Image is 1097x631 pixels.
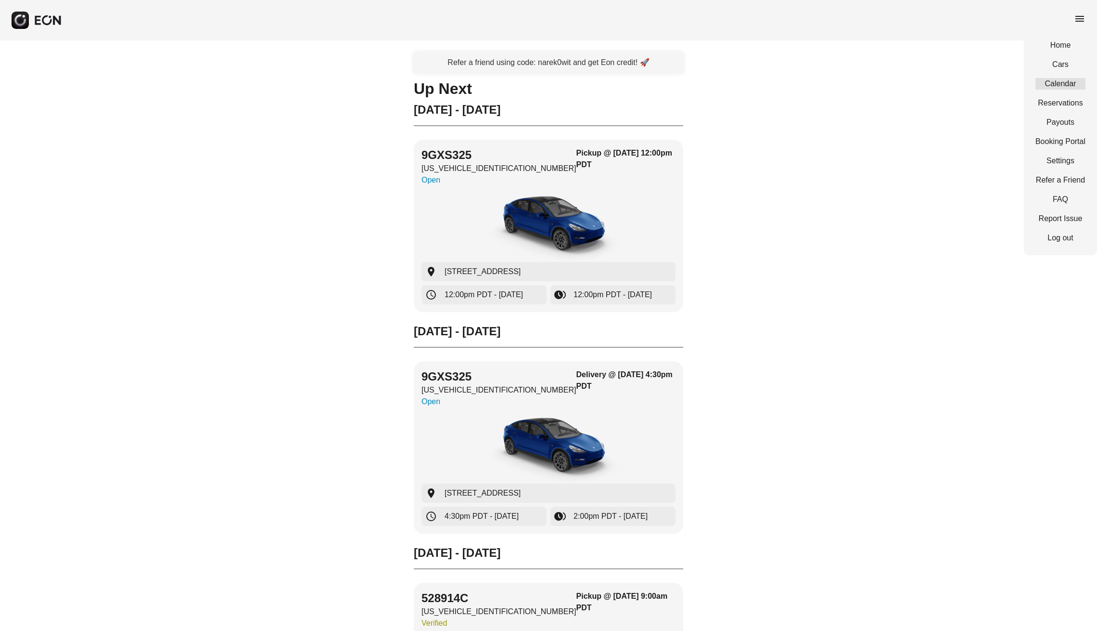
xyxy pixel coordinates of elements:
[1035,97,1085,109] a: Reservations
[421,384,576,396] p: [US_VEHICLE_IDENTIFICATION_NUMBER]
[1035,117,1085,128] a: Payouts
[1035,39,1085,51] a: Home
[576,591,676,614] h3: Pickup @ [DATE] 9:00am PDT
[421,369,576,384] h2: 9GXS325
[414,52,683,73] a: Refer a friend using code: narek0wit and get Eon credit! 🚀
[574,511,648,522] span: 2:00pm PDT - [DATE]
[476,411,621,484] img: car
[421,618,576,629] p: Verified
[414,83,683,94] h1: Up Next
[425,511,437,522] span: schedule
[1035,213,1085,224] a: Report Issue
[425,487,437,499] span: location_on
[574,289,652,301] span: 12:00pm PDT - [DATE]
[1035,59,1085,70] a: Cars
[421,606,576,618] p: [US_VEHICLE_IDENTIFICATION_NUMBER]
[421,591,576,606] h2: 528914C
[1035,136,1085,147] a: Booking Portal
[445,487,521,499] span: [STREET_ADDRESS]
[421,396,576,408] p: Open
[576,147,676,171] h3: Pickup @ [DATE] 12:00pm PDT
[425,266,437,277] span: location_on
[554,511,566,522] span: browse_gallery
[1074,13,1085,25] span: menu
[1035,232,1085,244] a: Log out
[414,545,683,561] h2: [DATE] - [DATE]
[1035,155,1085,167] a: Settings
[425,289,437,301] span: schedule
[421,174,576,186] p: Open
[414,140,683,312] button: 9GXS325[US_VEHICLE_IDENTIFICATION_NUMBER]OpenPickup @ [DATE] 12:00pm PDTcar[STREET_ADDRESS]12:00p...
[476,190,621,262] img: car
[414,102,683,118] h2: [DATE] - [DATE]
[1035,78,1085,90] a: Calendar
[554,289,566,301] span: browse_gallery
[421,147,576,163] h2: 9GXS325
[414,324,683,339] h2: [DATE] - [DATE]
[1035,174,1085,186] a: Refer a Friend
[445,511,519,522] span: 4:30pm PDT - [DATE]
[445,289,523,301] span: 12:00pm PDT - [DATE]
[445,266,521,277] span: [STREET_ADDRESS]
[414,361,683,534] button: 9GXS325[US_VEHICLE_IDENTIFICATION_NUMBER]OpenDelivery @ [DATE] 4:30pm PDTcar[STREET_ADDRESS]4:30p...
[1035,194,1085,205] a: FAQ
[576,369,676,392] h3: Delivery @ [DATE] 4:30pm PDT
[421,163,576,174] p: [US_VEHICLE_IDENTIFICATION_NUMBER]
